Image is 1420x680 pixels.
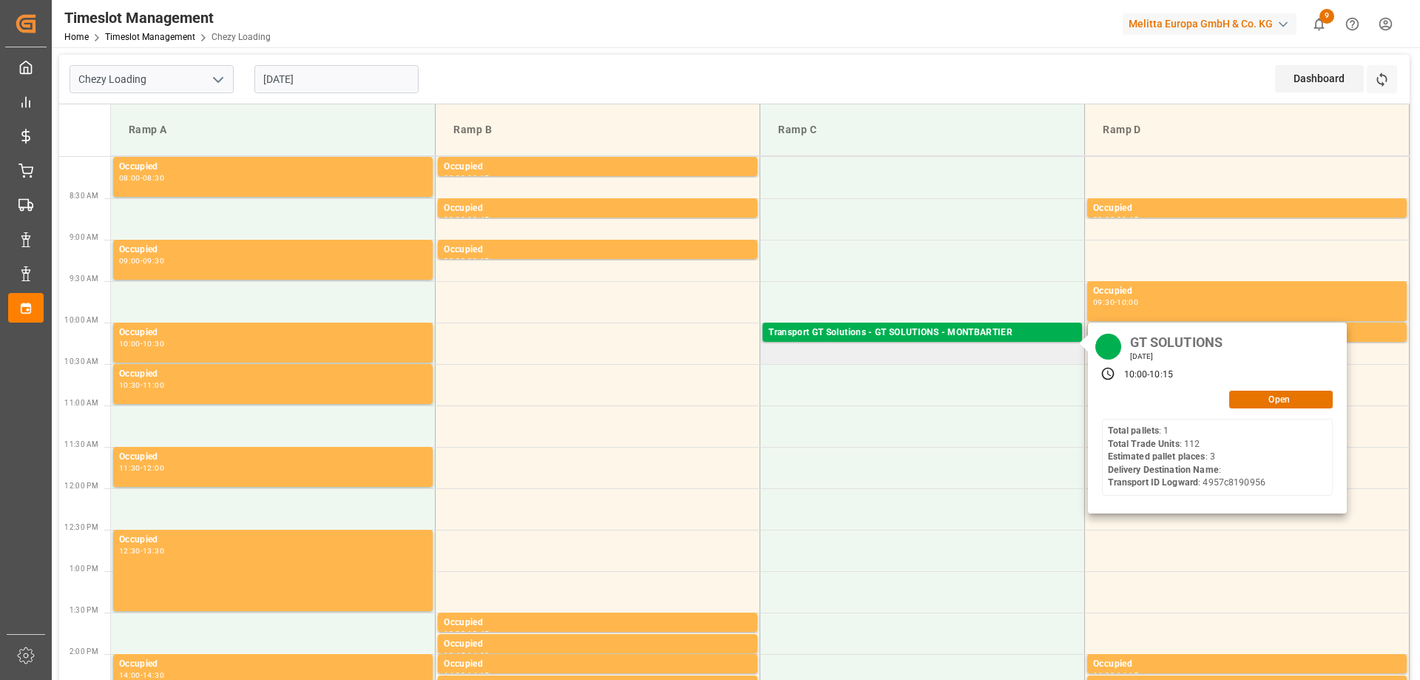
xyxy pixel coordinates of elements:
[141,672,143,679] div: -
[70,65,234,93] input: Type to search/select
[70,192,98,200] span: 8:30 AM
[465,257,467,264] div: -
[1093,201,1401,216] div: Occupied
[1093,216,1115,223] div: 08:30
[70,647,98,656] span: 2:00 PM
[64,399,98,407] span: 11:00 AM
[119,326,427,340] div: Occupied
[444,243,751,257] div: Occupied
[1149,368,1173,382] div: 10:15
[1115,299,1117,306] div: -
[444,616,751,630] div: Occupied
[119,160,427,175] div: Occupied
[119,175,141,181] div: 08:00
[254,65,419,93] input: DD-MM-YYYY
[1302,7,1336,41] button: show 9 new notifications
[444,201,751,216] div: Occupied
[119,548,141,554] div: 12:30
[465,630,467,637] div: -
[64,357,98,366] span: 10:30 AM
[141,465,143,471] div: -
[143,548,164,554] div: 13:30
[1147,368,1149,382] div: -
[123,116,423,144] div: Ramp A
[64,32,89,42] a: Home
[444,175,465,181] div: 08:00
[1336,7,1369,41] button: Help Center
[64,482,98,490] span: 12:00 PM
[467,175,489,181] div: 08:15
[70,606,98,614] span: 1:30 PM
[1108,465,1219,475] b: Delivery Destination Name
[143,382,164,388] div: 11:00
[1125,351,1228,362] div: [DATE]
[467,652,489,659] div: 14:00
[1319,9,1334,24] span: 9
[467,630,489,637] div: 13:45
[1108,425,1265,490] div: : 1 : 112 : 3 : : 4957c8190956
[143,175,164,181] div: 08:30
[1108,451,1206,462] b: Estimated pallet places
[206,68,229,91] button: open menu
[444,657,751,672] div: Occupied
[143,465,164,471] div: 12:00
[467,216,489,223] div: 08:45
[141,340,143,347] div: -
[465,652,467,659] div: -
[119,533,427,548] div: Occupied
[1115,672,1117,679] div: -
[1229,391,1333,408] button: Open
[70,565,98,573] span: 1:00 PM
[1124,368,1148,382] div: 10:00
[119,367,427,382] div: Occupied
[119,450,427,465] div: Occupied
[119,657,427,672] div: Occupied
[1108,439,1180,449] b: Total Trade Units
[1275,65,1364,92] div: Dashboard
[141,257,143,264] div: -
[465,216,467,223] div: -
[119,340,141,347] div: 10:00
[772,116,1072,144] div: Ramp C
[447,116,748,144] div: Ramp B
[465,175,467,181] div: -
[1117,672,1138,679] div: 14:15
[1093,672,1115,679] div: 14:00
[444,257,465,264] div: 09:00
[444,652,465,659] div: 13:45
[1093,657,1401,672] div: Occupied
[444,637,751,652] div: Occupied
[143,340,164,347] div: 10:30
[768,326,1076,340] div: Transport GT Solutions - GT SOLUTIONS - MONTBARTIER
[70,275,98,283] span: 9:30 AM
[1123,10,1302,38] button: Melitta Europa GmbH & Co. KG
[1123,13,1296,35] div: Melitta Europa GmbH & Co. KG
[444,630,465,637] div: 13:30
[444,216,465,223] div: 08:30
[1117,216,1138,223] div: 08:45
[64,316,98,324] span: 10:00 AM
[1108,425,1160,436] b: Total pallets
[143,257,164,264] div: 09:30
[1115,216,1117,223] div: -
[1093,299,1115,306] div: 09:30
[467,257,489,264] div: 09:15
[444,160,751,175] div: Occupied
[141,175,143,181] div: -
[141,548,143,554] div: -
[1125,330,1228,351] div: GT SOLUTIONS
[1117,299,1138,306] div: 10:00
[1093,284,1401,299] div: Occupied
[119,382,141,388] div: 10:30
[768,340,1076,353] div: Pallets: 1,TU: 112,City: MONTBARTIER,Arrival: [DATE] 00:00:00
[119,465,141,471] div: 11:30
[119,257,141,264] div: 09:00
[444,672,465,679] div: 14:00
[141,382,143,388] div: -
[64,7,271,29] div: Timeslot Management
[1097,116,1397,144] div: Ramp D
[70,233,98,241] span: 9:00 AM
[465,672,467,679] div: -
[64,440,98,448] span: 11:30 AM
[467,672,489,679] div: 14:15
